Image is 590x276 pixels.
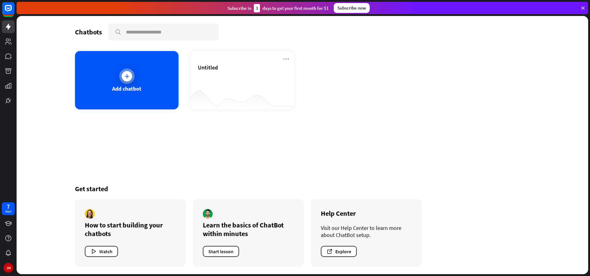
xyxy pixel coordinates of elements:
[85,209,95,219] img: author
[227,4,329,12] div: Subscribe in days to get your first month for $1
[203,209,213,219] img: author
[2,202,15,215] a: 7 days
[5,209,11,214] div: days
[321,209,412,218] div: Help Center
[3,263,13,273] div: JM
[7,204,10,209] div: 7
[203,246,239,257] button: Start lesson
[321,246,357,257] button: Explore
[254,4,260,12] div: 3
[198,64,218,71] span: Untitled
[321,224,412,239] div: Visit our Help Center to learn more about ChatBot setup.
[85,246,118,257] button: Watch
[85,221,176,238] div: How to start building your chatbots
[75,184,530,193] div: Get started
[75,28,102,36] div: Chatbots
[5,2,23,21] button: Open LiveChat chat widget
[112,85,141,92] div: Add chatbot
[334,3,370,13] div: Subscribe now
[203,221,294,238] div: Learn the basics of ChatBot within minutes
